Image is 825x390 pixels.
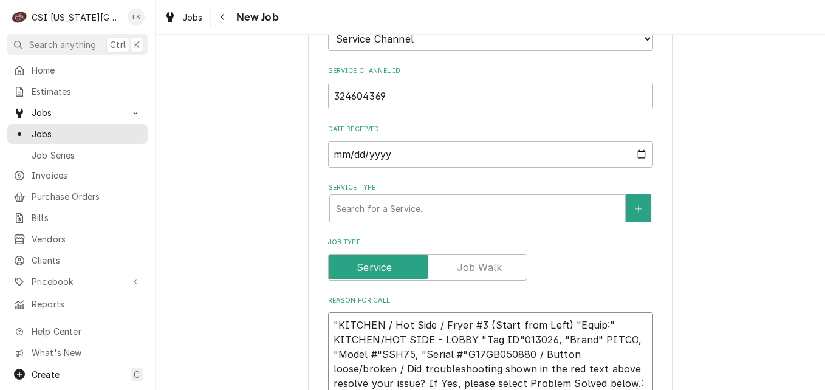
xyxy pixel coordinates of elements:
[328,238,653,247] label: Job Type
[32,325,140,338] span: Help Center
[7,321,148,341] a: Go to Help Center
[110,38,126,51] span: Ctrl
[32,233,142,245] span: Vendors
[328,125,653,134] label: Date Received
[7,186,148,207] a: Purchase Orders
[32,85,142,98] span: Estimates
[134,368,140,381] span: C
[32,190,142,203] span: Purchase Orders
[32,106,123,119] span: Jobs
[328,66,653,76] label: Service Channel ID
[32,128,142,140] span: Jobs
[328,238,653,281] div: Job Type
[328,183,653,222] div: Service Type
[626,194,651,222] button: Create New Service
[7,145,148,165] a: Job Series
[32,275,123,288] span: Pricebook
[32,211,142,224] span: Bills
[328,183,653,193] label: Service Type
[7,81,148,101] a: Estimates
[7,294,148,314] a: Reports
[29,38,96,51] span: Search anything
[328,125,653,168] div: Date Received
[32,169,142,182] span: Invoices
[7,250,148,270] a: Clients
[32,149,142,162] span: Job Series
[134,38,140,51] span: K
[32,369,60,380] span: Create
[32,64,142,77] span: Home
[328,141,653,168] input: yyyy-mm-dd
[7,208,148,228] a: Bills
[32,11,121,24] div: CSI [US_STATE][GEOGRAPHIC_DATA]
[7,165,148,185] a: Invoices
[32,346,140,359] span: What's New
[328,296,653,306] label: Reason For Call
[635,205,642,213] svg: Create New Service
[213,7,233,27] button: Navigate back
[7,343,148,363] a: Go to What's New
[128,9,145,26] div: LS
[7,124,148,144] a: Jobs
[11,9,28,26] div: CSI Kansas City's Avatar
[11,9,28,26] div: C
[182,11,203,24] span: Jobs
[7,103,148,123] a: Go to Jobs
[233,9,279,26] span: New Job
[32,298,142,310] span: Reports
[328,66,653,109] div: Service Channel ID
[32,254,142,267] span: Clients
[7,60,148,80] a: Home
[7,272,148,292] a: Go to Pricebook
[159,7,208,27] a: Jobs
[7,229,148,249] a: Vendors
[128,9,145,26] div: Lindy Springer's Avatar
[7,34,148,55] button: Search anythingCtrlK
